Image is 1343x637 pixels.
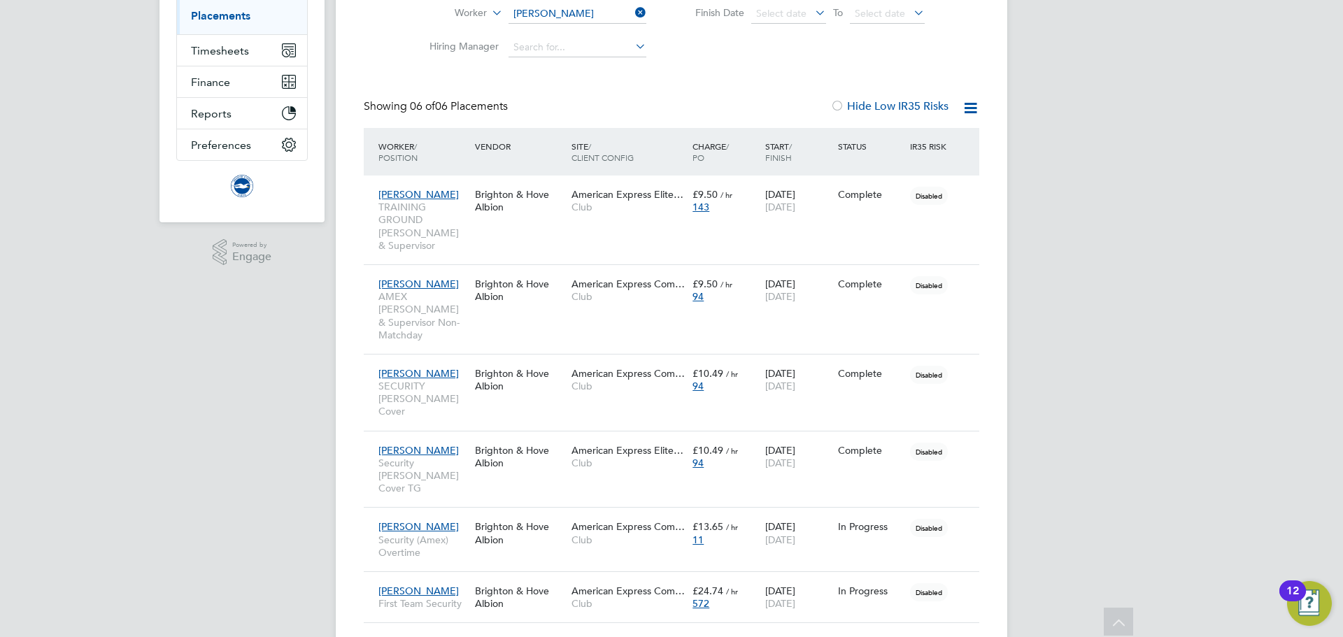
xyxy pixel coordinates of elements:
div: Worker [375,134,471,170]
span: Security [PERSON_NAME] Cover TG [378,457,468,495]
span: American Express Com… [571,520,685,533]
a: [PERSON_NAME]First Team SecurityBrighton & Hove AlbionAmerican Express Com…Club£24.74 / hr572[DAT... [375,577,979,589]
label: Hide Low IR35 Risks [830,99,948,113]
div: Brighton & Hove Albion [471,360,568,399]
div: Brighton & Hove Albion [471,437,568,476]
span: Powered by [232,239,271,251]
span: Engage [232,251,271,263]
span: Reports [191,107,232,120]
span: 94 [692,380,704,392]
button: Preferences [177,129,307,160]
div: [DATE] [762,437,834,476]
span: Club [571,380,685,392]
div: Vendor [471,134,568,159]
div: Status [834,134,907,159]
span: 11 [692,534,704,546]
button: Finance [177,66,307,97]
a: [PERSON_NAME]TRAINING GROUND [PERSON_NAME] & SupervisorBrighton & Hove AlbionAmerican Express Eli... [375,180,979,192]
span: [DATE] [765,380,795,392]
img: brightonandhovealbion-logo-retina.png [231,175,253,197]
span: [PERSON_NAME] [378,367,459,380]
button: Open Resource Center, 12 new notifications [1287,581,1332,626]
span: 06 Placements [410,99,508,113]
div: Start [762,134,834,170]
span: [DATE] [765,201,795,213]
span: First Team Security [378,597,468,610]
div: [DATE] [762,181,834,220]
div: Complete [838,278,904,290]
label: Hiring Manager [418,40,499,52]
div: 12 [1286,591,1299,609]
div: [DATE] [762,360,834,399]
span: [DATE] [765,457,795,469]
span: Disabled [910,443,948,461]
span: Disabled [910,187,948,205]
div: Complete [838,367,904,380]
span: [DATE] [765,534,795,546]
span: [PERSON_NAME] [378,278,459,290]
button: Reports [177,98,307,129]
span: Timesheets [191,44,249,57]
input: Search for... [509,4,646,24]
span: / Client Config [571,141,634,163]
span: £9.50 [692,188,718,201]
span: 143 [692,201,709,213]
a: Placements [191,9,250,22]
div: IR35 Risk [907,134,955,159]
span: £10.49 [692,367,723,380]
span: To [829,3,847,22]
label: Worker [406,6,487,20]
div: Charge [689,134,762,170]
span: [DATE] [765,290,795,303]
span: Disabled [910,276,948,294]
div: Brighton & Hove Albion [471,181,568,220]
span: Select date [855,7,905,20]
span: American Express Com… [571,278,685,290]
input: Search for... [509,38,646,57]
span: Preferences [191,138,251,152]
span: 06 of [410,99,435,113]
div: In Progress [838,585,904,597]
span: / hr [720,279,732,289]
span: American Express Elite… [571,444,683,457]
div: Complete [838,188,904,201]
span: American Express Com… [571,585,685,597]
span: / hr [726,445,738,456]
span: Club [571,290,685,303]
span: [PERSON_NAME] [378,585,459,597]
label: Finish Date [681,6,744,19]
a: Go to home page [176,175,308,197]
span: 94 [692,290,704,303]
div: Brighton & Hove Albion [471,578,568,617]
span: / Finish [765,141,792,163]
button: Timesheets [177,35,307,66]
span: Club [571,534,685,546]
span: / hr [726,368,738,379]
span: AMEX [PERSON_NAME] & Supervisor Non-Matchday [378,290,468,341]
span: / hr [726,586,738,596]
span: Select date [756,7,806,20]
span: £24.74 [692,585,723,597]
div: [DATE] [762,513,834,552]
span: Club [571,201,685,213]
span: £13.65 [692,520,723,533]
span: / Position [378,141,418,163]
div: [DATE] [762,578,834,617]
span: £9.50 [692,278,718,290]
span: Finance [191,76,230,89]
span: Club [571,457,685,469]
div: Complete [838,444,904,457]
span: Disabled [910,366,948,384]
span: [PERSON_NAME] [378,188,459,201]
span: American Express Com… [571,367,685,380]
a: [PERSON_NAME]AMEX [PERSON_NAME] & Supervisor Non-MatchdayBrighton & Hove AlbionAmerican Express C... [375,270,979,282]
div: Brighton & Hove Albion [471,513,568,552]
span: SECURITY [PERSON_NAME] Cover [378,380,468,418]
span: [PERSON_NAME] [378,520,459,533]
span: [DATE] [765,597,795,610]
span: 572 [692,597,709,610]
span: American Express Elite… [571,188,683,201]
span: / hr [720,189,732,200]
a: [PERSON_NAME]Security (Amex) OvertimeBrighton & Hove AlbionAmerican Express Com…Club£13.65 / hr11... [375,513,979,524]
span: 94 [692,457,704,469]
